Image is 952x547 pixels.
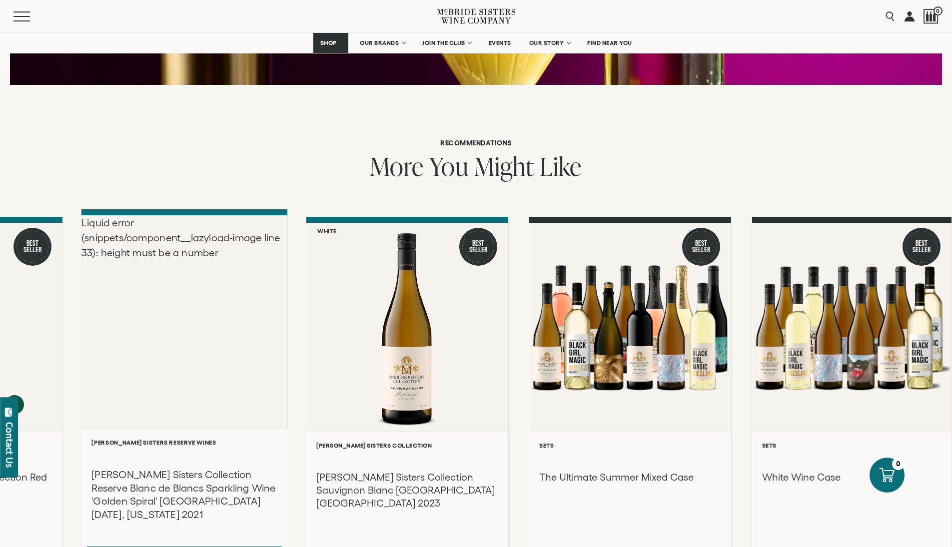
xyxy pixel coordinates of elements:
h6: Recommendations [79,139,873,146]
button: Previous [5,395,24,414]
span: JOIN THE CLUB [422,39,465,46]
a: OUR BRANDS [353,33,411,53]
h3: [PERSON_NAME] Sisters Collection Reserve Blanc de Blancs Sparkling Wine 'Golden Spiral' [GEOGRAPH... [91,468,277,521]
span: 0 [934,6,943,15]
h3: White Wine Case [762,471,942,484]
button: Mobile Menu Trigger [13,11,49,21]
span: More [370,149,424,183]
a: JOIN THE CLUB [416,33,477,53]
h3: The Ultimate Summer Mixed Case [539,471,721,484]
h6: Sets [539,442,721,449]
span: FIND NEAR YOU [587,39,632,46]
span: Might [474,149,534,183]
a: SHOP [313,33,348,53]
span: EVENTS [489,39,511,46]
a: OUR STORY [523,33,576,53]
h6: White [317,228,337,234]
span: You [429,149,469,183]
div: Contact Us [4,422,14,468]
h3: [PERSON_NAME] Sisters Collection Sauvignon Blanc [GEOGRAPHIC_DATA] [GEOGRAPHIC_DATA] 2023 [316,471,498,510]
h6: [PERSON_NAME] Sisters Reserve Wines [91,439,277,446]
a: FIND NEAR YOU [581,33,639,53]
a: EVENTS [482,33,518,53]
span: OUR STORY [529,39,564,46]
span: OUR BRANDS [360,39,399,46]
div: Liquid error (snippets/component__lazyload-image line 33): height must be a number [81,215,287,428]
h6: [PERSON_NAME] Sisters Collection [316,442,498,449]
span: SHOP [320,39,337,46]
h6: Sets [762,442,942,449]
div: 0 [892,458,905,470]
span: Like [540,149,582,183]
